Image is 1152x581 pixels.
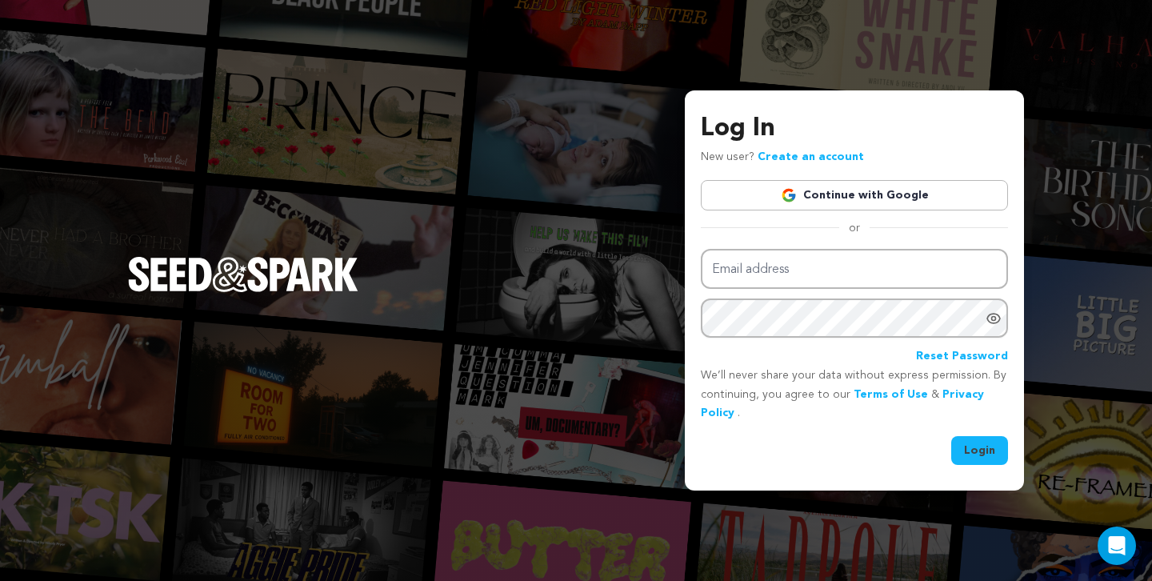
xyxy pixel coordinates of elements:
a: Show password as plain text. Warning: this will display your password on the screen. [986,311,1002,327]
a: Continue with Google [701,180,1008,210]
img: Seed&Spark Logo [128,257,358,292]
h3: Log In [701,110,1008,148]
a: Seed&Spark Homepage [128,257,358,324]
button: Login [951,436,1008,465]
span: or [839,220,870,236]
img: Google logo [781,187,797,203]
a: Terms of Use [854,389,928,400]
a: Create an account [758,151,864,162]
p: New user? [701,148,864,167]
div: Open Intercom Messenger [1098,527,1136,565]
a: Reset Password [916,347,1008,367]
p: We’ll never share your data without express permission. By continuing, you agree to our & . [701,367,1008,423]
input: Email address [701,249,1008,290]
